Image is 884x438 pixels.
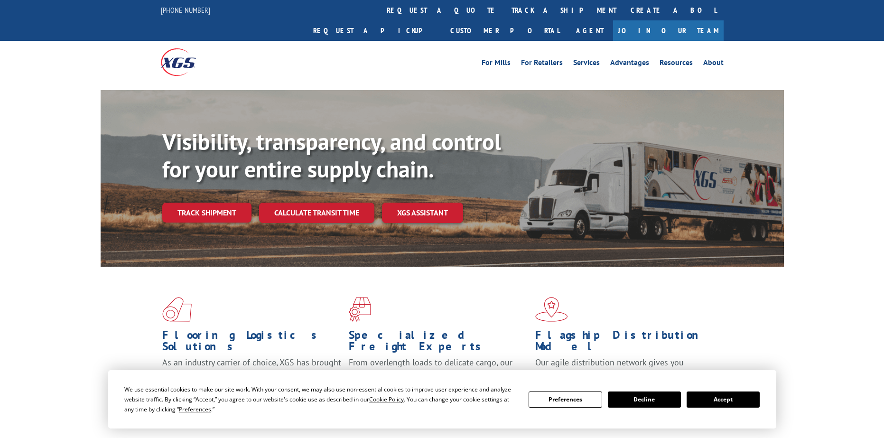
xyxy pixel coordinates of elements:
p: From overlength loads to delicate cargo, our experienced staff knows the best way to move your fr... [349,357,528,399]
a: For Mills [482,59,511,69]
b: Visibility, transparency, and control for your entire supply chain. [162,127,501,184]
a: Agent [567,20,613,41]
a: Request a pickup [306,20,443,41]
h1: Flagship Distribution Model [535,329,715,357]
span: Cookie Policy [369,395,404,403]
a: Customer Portal [443,20,567,41]
img: xgs-icon-flagship-distribution-model-red [535,297,568,322]
span: Our agile distribution network gives you nationwide inventory management on demand. [535,357,710,379]
a: About [703,59,724,69]
a: XGS ASSISTANT [382,203,463,223]
a: Track shipment [162,203,251,223]
span: Preferences [179,405,211,413]
span: As an industry carrier of choice, XGS has brought innovation and dedication to flooring logistics... [162,357,341,391]
a: Calculate transit time [259,203,374,223]
div: Cookie Consent Prompt [108,370,776,429]
a: Advantages [610,59,649,69]
h1: Flooring Logistics Solutions [162,329,342,357]
a: Resources [660,59,693,69]
button: Preferences [529,391,602,408]
a: Join Our Team [613,20,724,41]
img: xgs-icon-focused-on-flooring-red [349,297,371,322]
div: We use essential cookies to make our site work. With your consent, we may also use non-essential ... [124,384,517,414]
h1: Specialized Freight Experts [349,329,528,357]
a: [PHONE_NUMBER] [161,5,210,15]
button: Accept [687,391,760,408]
a: For Retailers [521,59,563,69]
a: Services [573,59,600,69]
img: xgs-icon-total-supply-chain-intelligence-red [162,297,192,322]
button: Decline [608,391,681,408]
